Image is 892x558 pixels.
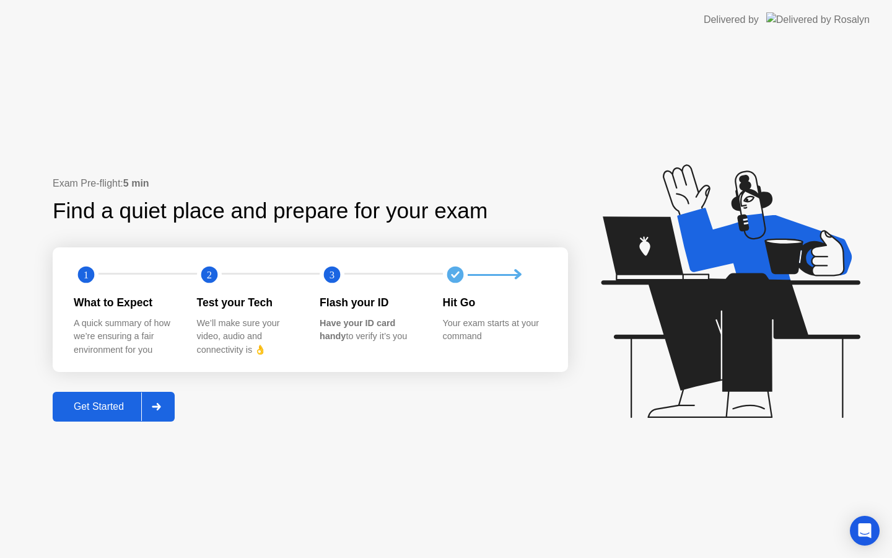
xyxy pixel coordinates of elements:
[443,294,546,311] div: Hit Go
[206,269,211,281] text: 2
[850,516,880,546] div: Open Intercom Messenger
[443,317,546,343] div: Your exam starts at your command
[197,294,300,311] div: Test your Tech
[53,176,568,191] div: Exam Pre-flight:
[197,317,300,357] div: We’ll make sure your video, audio and connectivity is 👌
[74,294,177,311] div: What to Expect
[704,12,759,27] div: Delivered by
[84,269,89,281] text: 1
[53,392,175,422] button: Get Started
[320,317,423,343] div: to verify it’s you
[56,401,141,412] div: Get Started
[53,195,489,228] div: Find a quiet place and prepare for your exam
[320,294,423,311] div: Flash your ID
[766,12,870,27] img: Delivered by Rosalyn
[320,318,395,342] b: Have your ID card handy
[74,317,177,357] div: A quick summary of how we’re ensuring a fair environment for you
[123,178,149,188] b: 5 min
[330,269,334,281] text: 3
